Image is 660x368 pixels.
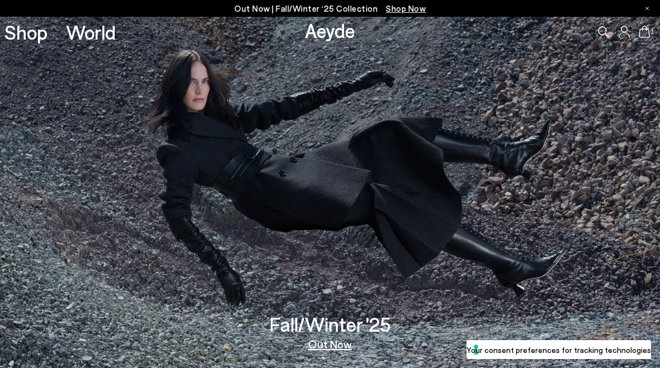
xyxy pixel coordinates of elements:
a: Aeyde [305,18,355,42]
span: Navigate to /collections/new-in [386,3,426,13]
span: 1 [650,29,656,35]
a: World [66,22,116,42]
a: 1 [639,26,650,38]
button: Your consent preferences for tracking technologies [466,340,651,359]
p: Out Now | Fall/Winter ‘25 Collection [234,2,426,16]
a: Out Now [308,338,352,350]
a: Shop [4,22,48,42]
label: Your consent preferences for tracking technologies [466,344,651,356]
h3: Fall/Winter '25 [270,314,391,334]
